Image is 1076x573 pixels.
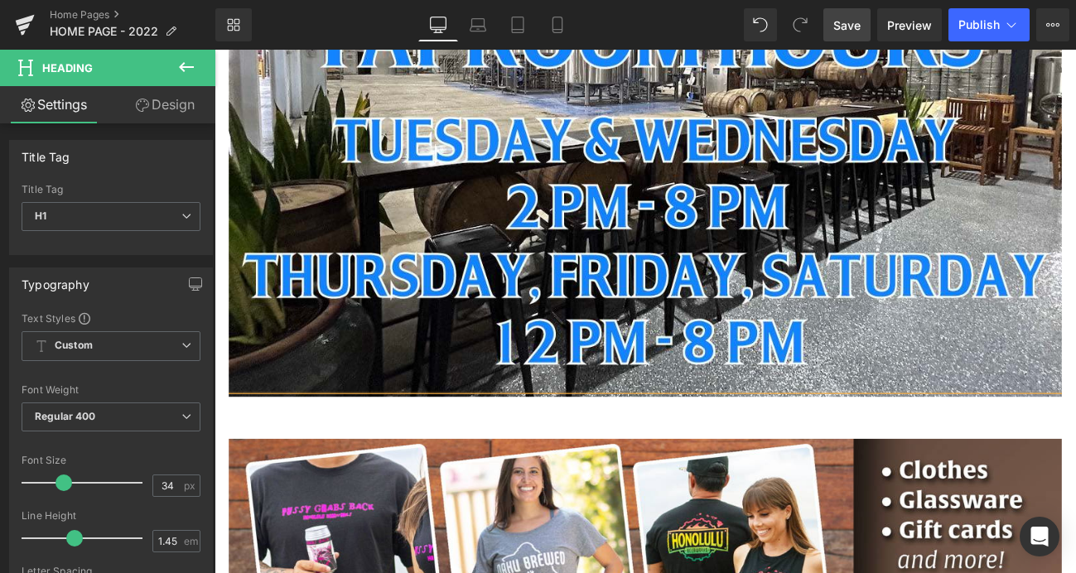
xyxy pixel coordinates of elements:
[22,184,200,195] div: Title Tag
[50,8,215,22] a: Home Pages
[833,17,861,34] span: Save
[458,8,498,41] a: Laptop
[538,8,577,41] a: Mobile
[35,209,46,222] b: H1
[418,8,458,41] a: Desktop
[22,455,200,466] div: Font Size
[22,141,70,164] div: Title Tag
[784,8,817,41] button: Redo
[215,8,252,41] a: New Library
[948,8,1030,41] button: Publish
[1020,517,1059,556] div: Open Intercom Messenger
[498,8,538,41] a: Tablet
[22,268,89,291] div: Typography
[22,510,200,522] div: Line Height
[744,8,777,41] button: Undo
[50,25,158,38] span: HOME PAGE - 2022
[111,86,219,123] a: Design
[958,18,1000,31] span: Publish
[35,410,96,422] b: Regular 400
[1036,8,1069,41] button: More
[184,480,198,491] span: px
[22,384,200,396] div: Font Weight
[22,311,200,325] div: Text Styles
[184,536,198,547] span: em
[42,61,93,75] span: Heading
[887,17,932,34] span: Preview
[877,8,942,41] a: Preview
[55,339,93,353] b: Custom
